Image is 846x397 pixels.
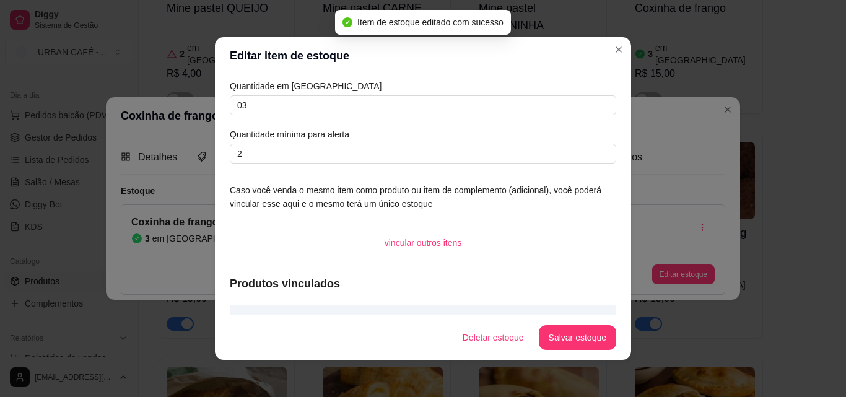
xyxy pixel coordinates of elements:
header: Editar item de estoque [215,37,631,74]
article: Caso você venda o mesmo item como produto ou item de complemento (adicional), você poderá vincula... [230,183,616,211]
article: Quantidade em [GEOGRAPHIC_DATA] [230,79,616,93]
article: Produtos vinculados [230,275,616,292]
button: Close [609,40,629,59]
button: Salvar estoque [539,325,616,350]
button: vincular outros itens [375,230,472,255]
button: Deletar estoque [453,325,534,350]
article: Quantidade mínima para alerta [230,128,616,141]
span: Item de estoque editado com sucesso [357,17,504,27]
span: check-circle [342,17,352,27]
